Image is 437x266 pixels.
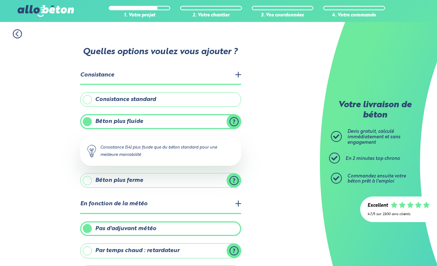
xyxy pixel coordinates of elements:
[323,13,385,18] div: 4. Votre commande
[80,173,241,188] label: Béton plus ferme
[109,13,171,18] div: 1. Votre projet
[180,13,242,18] div: 2. Votre chantier
[80,195,241,214] legend: En fonction de la météo
[80,243,241,258] label: Par temps chaud : retardateur
[79,47,240,57] p: Quelles options voulez vous ajouter ?
[372,237,429,258] iframe: Help widget launcher
[252,13,314,18] div: 3. Vos coordonnées
[80,114,241,129] label: Béton plus fluide
[80,66,241,85] legend: Consistance
[18,5,74,17] img: allobéton
[80,92,241,107] label: Consistance standard
[80,221,241,236] label: Pas d'adjuvant météo
[80,136,241,166] div: Consistance (S4) plus fluide que du béton standard pour une meilleure maniabilité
